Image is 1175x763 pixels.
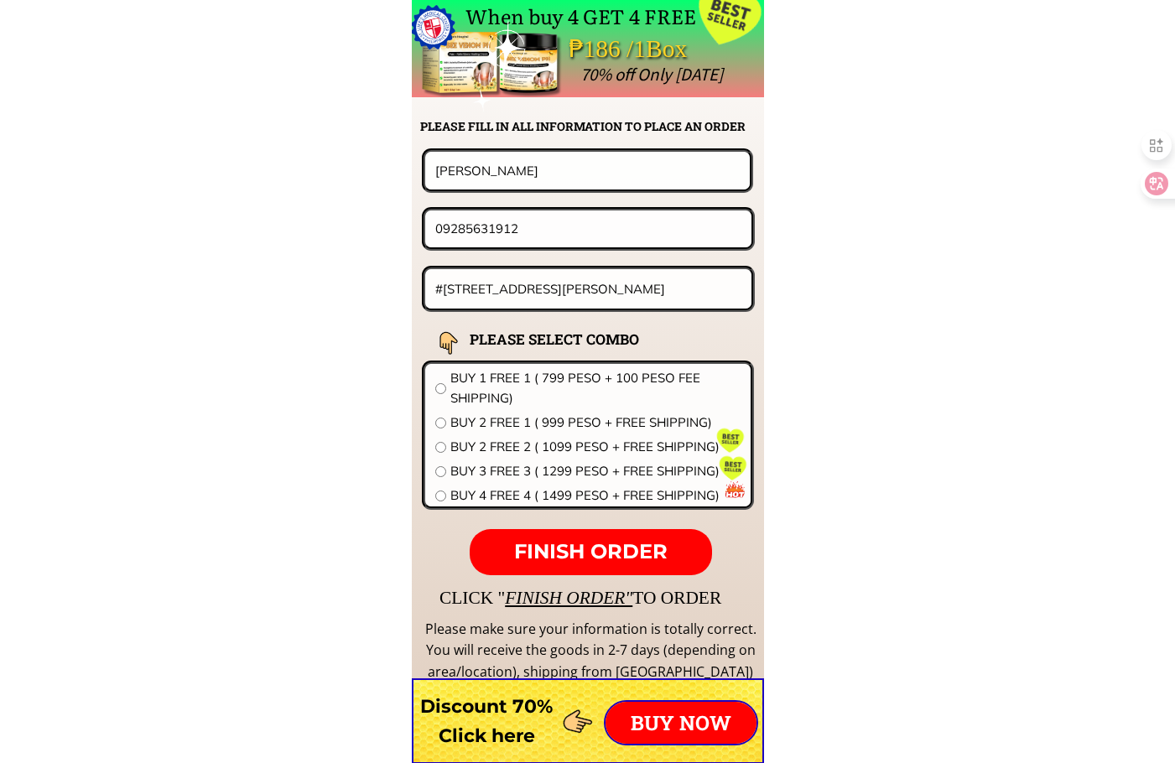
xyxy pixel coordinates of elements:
[470,328,681,350] h2: PLEASE SELECT COMBO
[580,60,1098,89] div: 70% off Only [DATE]
[431,210,746,247] input: Phone number
[420,117,762,136] h2: PLEASE FILL IN ALL INFORMATION TO PLACE AN ORDER
[450,413,741,433] span: BUY 2 FREE 1 ( 999 PESO + FREE SHIPPING)
[423,619,758,683] div: Please make sure your information is totally correct. You will receive the goods in 2-7 days (dep...
[450,368,741,408] span: BUY 1 FREE 1 ( 799 PESO + 100 PESO FEE SHIPPING)
[569,29,735,69] div: ₱186 /1Box
[606,702,756,744] p: BUY NOW
[505,588,632,608] span: FINISH ORDER"
[514,539,668,563] span: FINISH ORDER
[431,269,746,309] input: Address
[450,485,741,506] span: BUY 4 FREE 4 ( 1499 PESO + FREE SHIPPING)
[431,152,744,189] input: Your name
[450,461,741,481] span: BUY 3 FREE 3 ( 1299 PESO + FREE SHIPPING)
[412,692,562,750] h3: Discount 70% Click here
[450,437,741,457] span: BUY 2 FREE 2 ( 1099 PESO + FREE SHIPPING)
